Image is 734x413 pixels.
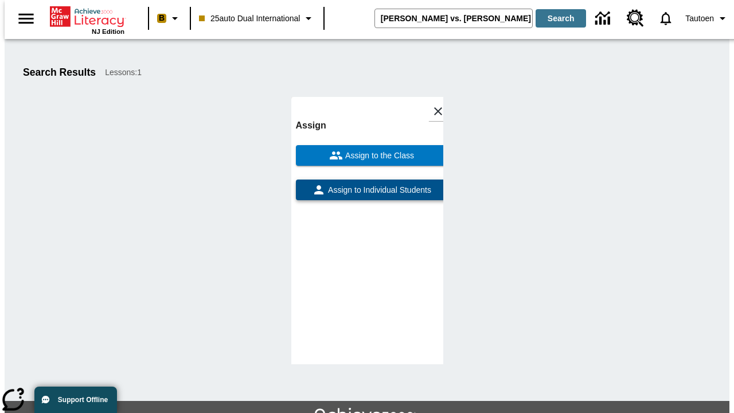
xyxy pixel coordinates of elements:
div: Home [50,4,124,35]
button: Support Offline [34,387,117,413]
button: Profile/Settings [681,8,734,29]
button: Assign to Individual Students [296,180,448,200]
a: Home [50,5,124,28]
button: Class: 25auto Dual International, Select your class [194,8,320,29]
input: search field [375,9,532,28]
span: Assign to Individual Students [326,184,431,196]
span: Assign to the Class [343,150,414,162]
div: lesson details [291,97,443,364]
span: B [159,11,165,25]
h6: Assign [296,118,448,134]
button: Boost Class color is peach. Change class color [153,8,186,29]
button: Close [428,102,448,121]
h1: Search Results [23,67,96,79]
span: Tautoen [685,13,714,25]
button: Assign to the Class [296,145,448,166]
a: Resource Center, Will open in new tab [620,3,651,34]
a: Notifications [651,3,681,33]
span: 25auto Dual International [199,13,300,25]
span: NJ Edition [92,28,124,35]
a: Data Center [588,3,620,34]
button: Search [536,9,586,28]
span: Support Offline [58,396,108,404]
span: Lessons : 1 [105,67,142,79]
button: Open side menu [9,2,43,36]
